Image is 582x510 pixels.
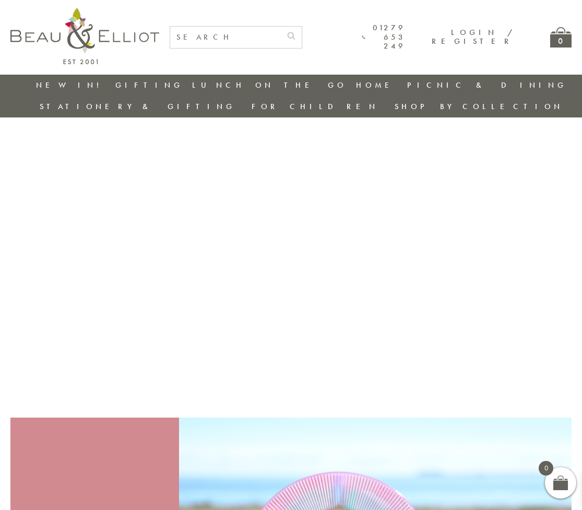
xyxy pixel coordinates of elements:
[539,461,553,476] span: 0
[36,80,106,90] a: New in!
[170,27,281,48] input: SEARCH
[40,101,235,112] a: Stationery & Gifting
[115,80,183,90] a: Gifting
[362,23,406,51] a: 01279 653 249
[407,80,567,90] a: Picnic & Dining
[356,80,398,90] a: Home
[192,80,347,90] a: Lunch On The Go
[10,8,159,64] img: logo
[395,101,563,112] a: Shop by collection
[252,101,378,112] a: For Children
[550,27,572,48] a: 0
[432,27,514,46] a: Login / Register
